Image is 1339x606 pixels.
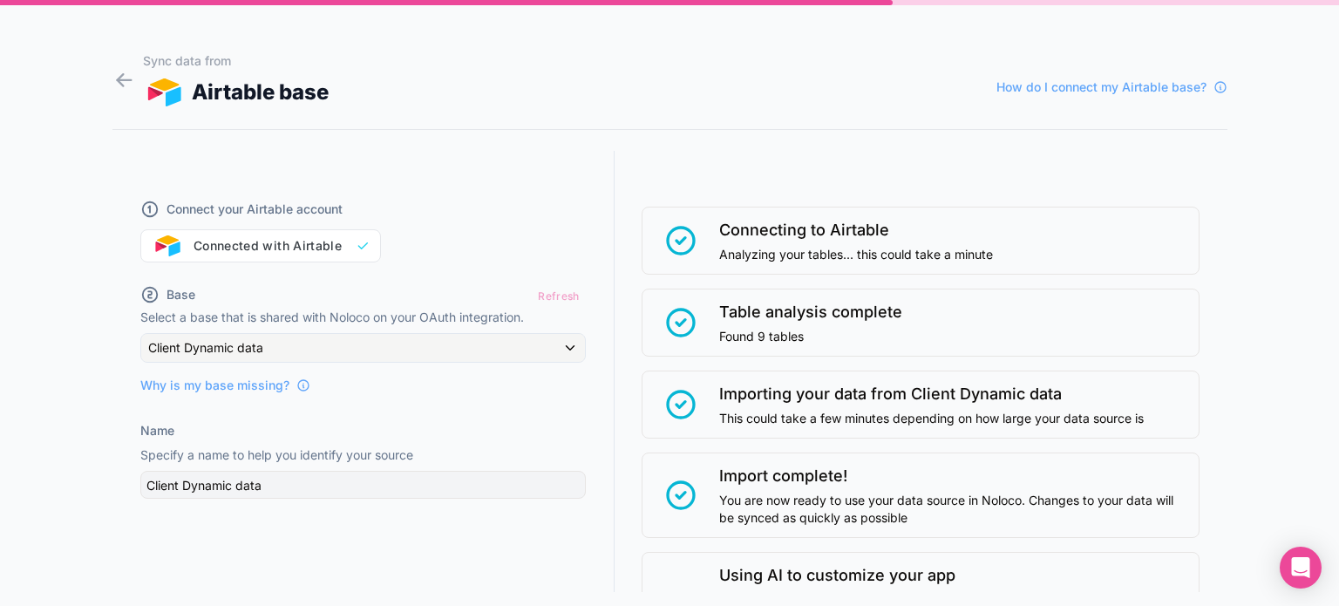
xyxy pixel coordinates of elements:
[140,377,310,394] a: Why is my base missing?
[143,78,186,106] img: AIRTABLE
[140,309,586,326] p: Select a base that is shared with Noloco on your OAuth integration.
[143,77,330,108] div: Airtable base
[140,377,289,394] span: Why is my base missing?
[719,382,1144,406] span: Importing your data from Client Dynamic data
[167,201,343,218] span: Connect your Airtable account
[140,333,586,363] button: Client Dynamic data
[719,300,902,324] span: Table analysis complete
[996,78,1206,96] span: How do I connect my Airtable base?
[719,563,1188,588] span: Using AI to customize your app
[719,246,993,263] span: Analyzing your tables... this could take a minute
[719,410,1144,427] span: This could take a few minutes depending on how large your data source is
[996,78,1227,96] a: How do I connect my Airtable base?
[719,492,1188,527] span: You are now ready to use your data source in Noloco. Changes to your data will be synced as quick...
[143,52,330,70] h1: Sync data from
[719,218,993,242] span: Connecting to Airtable
[719,328,902,345] span: Found 9 tables
[1280,547,1322,589] div: Open Intercom Messenger
[167,286,195,303] span: Base
[719,464,1188,488] span: Import complete!
[148,339,263,357] span: Client Dynamic data
[140,446,586,464] p: Specify a name to help you identify your source
[140,422,174,439] label: Name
